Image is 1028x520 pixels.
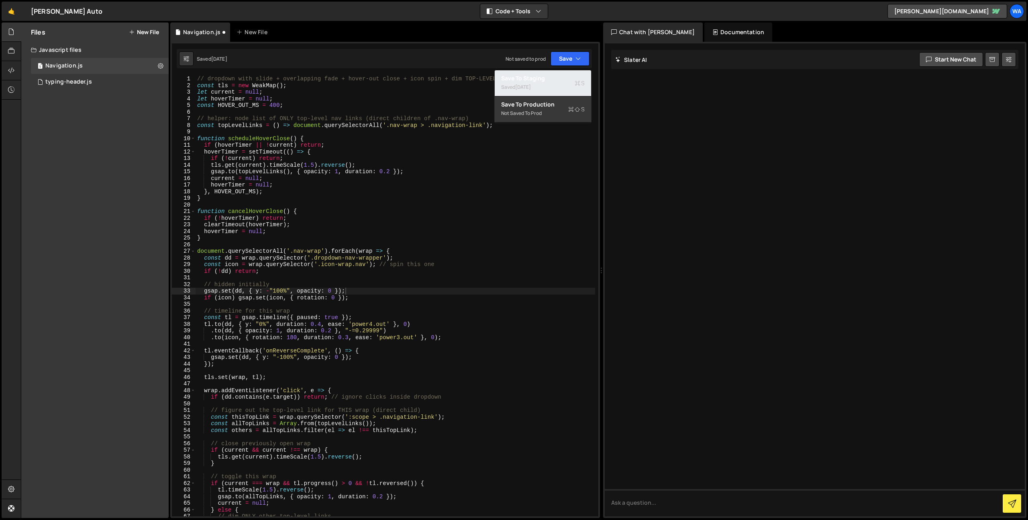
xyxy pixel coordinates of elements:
[172,387,196,394] div: 48
[887,4,1007,18] a: [PERSON_NAME][DOMAIN_NAME]
[45,78,92,86] div: typing-header.js
[172,420,196,427] div: 53
[172,288,196,295] div: 33
[172,480,196,487] div: 62
[172,467,196,474] div: 60
[172,182,196,188] div: 17
[31,28,45,37] h2: Files
[172,513,196,520] div: 67
[172,507,196,514] div: 66
[172,414,196,421] div: 52
[172,149,196,156] div: 12
[172,129,196,135] div: 9
[172,314,196,321] div: 37
[172,473,196,480] div: 61
[172,242,196,248] div: 26
[172,76,196,82] div: 1
[172,168,196,175] div: 15
[21,42,169,58] div: Javascript files
[506,55,546,62] div: Not saved to prod
[172,115,196,122] div: 7
[172,460,196,467] div: 59
[501,109,585,118] div: Not saved to prod
[38,63,43,70] span: 1
[31,6,102,16] div: [PERSON_NAME] Auto
[172,135,196,142] div: 10
[172,500,196,507] div: 65
[172,274,196,281] div: 31
[172,493,196,500] div: 64
[211,55,227,62] div: [DATE]
[172,281,196,288] div: 32
[172,447,196,454] div: 57
[172,221,196,228] div: 23
[172,162,196,169] div: 14
[45,62,83,70] div: Navigation.js
[919,52,983,67] button: Start new chat
[172,407,196,414] div: 51
[704,23,772,42] div: Documentation
[172,96,196,102] div: 4
[237,28,270,36] div: New File
[501,82,585,92] div: Saved
[172,440,196,447] div: 56
[172,248,196,255] div: 27
[197,55,227,62] div: Saved
[172,268,196,275] div: 30
[615,56,647,63] h2: Slater AI
[172,454,196,461] div: 58
[480,4,548,18] button: Code + Tools
[172,208,196,215] div: 21
[172,261,196,268] div: 29
[172,255,196,262] div: 28
[172,341,196,348] div: 41
[172,367,196,374] div: 45
[31,58,169,74] div: 16925/46341.js
[172,109,196,116] div: 6
[515,84,531,90] div: [DATE]
[172,228,196,235] div: 24
[172,301,196,308] div: 35
[172,202,196,209] div: 20
[172,215,196,222] div: 22
[495,96,591,123] button: Save to ProductionS Not saved to prod
[172,334,196,341] div: 40
[551,51,589,66] button: Save
[501,100,585,109] div: Save to Production
[172,361,196,368] div: 44
[172,235,196,242] div: 25
[172,374,196,381] div: 46
[172,434,196,440] div: 55
[172,308,196,315] div: 36
[172,348,196,354] div: 42
[575,79,585,87] span: S
[172,328,196,334] div: 39
[172,321,196,328] div: 38
[172,102,196,109] div: 5
[172,188,196,195] div: 18
[31,74,169,90] div: 16925/46351.js
[172,401,196,407] div: 50
[172,155,196,162] div: 13
[1010,4,1024,18] a: Wa
[172,82,196,89] div: 2
[495,70,591,96] button: Save to StagingS Saved[DATE]
[183,28,220,36] div: Navigation.js
[172,175,196,182] div: 16
[2,2,21,21] a: 🤙
[129,29,159,35] button: New File
[501,74,585,82] div: Save to Staging
[172,89,196,96] div: 3
[172,122,196,129] div: 8
[172,295,196,301] div: 34
[172,142,196,149] div: 11
[172,381,196,387] div: 47
[603,23,703,42] div: Chat with [PERSON_NAME]
[568,105,585,113] span: S
[172,427,196,434] div: 54
[172,354,196,361] div: 43
[172,394,196,401] div: 49
[172,195,196,202] div: 19
[172,487,196,493] div: 63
